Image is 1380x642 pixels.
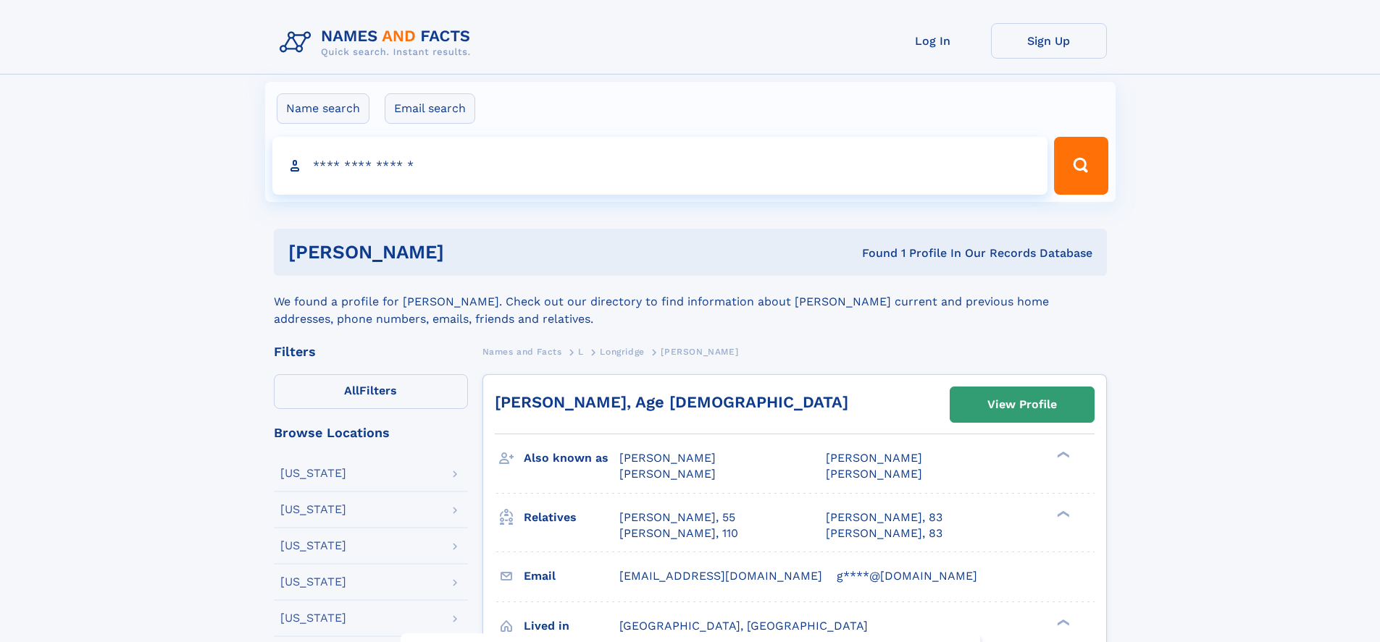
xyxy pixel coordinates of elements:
[272,137,1048,195] input: search input
[619,451,716,465] span: [PERSON_NAME]
[524,614,619,638] h3: Lived in
[600,342,644,360] a: Longridge
[1053,617,1071,627] div: ❯
[482,342,562,360] a: Names and Facts
[524,564,619,588] h3: Email
[280,504,346,515] div: [US_STATE]
[385,93,475,124] label: Email search
[578,342,584,360] a: L
[619,525,738,541] a: [PERSON_NAME], 110
[495,393,848,411] a: [PERSON_NAME], Age [DEMOGRAPHIC_DATA]
[524,446,619,470] h3: Also known as
[280,612,346,624] div: [US_STATE]
[344,384,359,397] span: All
[950,387,1094,422] a: View Profile
[274,374,468,409] label: Filters
[875,23,991,59] a: Log In
[274,345,468,358] div: Filters
[280,540,346,552] div: [US_STATE]
[653,245,1092,261] div: Found 1 Profile In Our Records Database
[1053,450,1071,460] div: ❯
[288,243,653,261] h1: [PERSON_NAME]
[826,510,942,525] a: [PERSON_NAME], 83
[524,505,619,530] h3: Relatives
[1053,509,1071,518] div: ❯
[619,569,822,583] span: [EMAIL_ADDRESS][DOMAIN_NAME]
[578,347,584,357] span: L
[619,467,716,481] span: [PERSON_NAME]
[274,23,482,62] img: Logo Names and Facts
[280,468,346,479] div: [US_STATE]
[280,576,346,588] div: [US_STATE]
[600,347,644,357] span: Longridge
[274,276,1107,328] div: We found a profile for [PERSON_NAME]. Check out our directory to find information about [PERSON_N...
[619,619,868,633] span: [GEOGRAPHIC_DATA], [GEOGRAPHIC_DATA]
[991,23,1107,59] a: Sign Up
[826,467,922,481] span: [PERSON_NAME]
[1054,137,1108,195] button: Search Button
[987,388,1057,421] div: View Profile
[826,525,942,541] a: [PERSON_NAME], 83
[826,451,922,465] span: [PERSON_NAME]
[277,93,369,124] label: Name search
[661,347,738,357] span: [PERSON_NAME]
[619,510,735,525] a: [PERSON_NAME], 55
[274,426,468,439] div: Browse Locations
